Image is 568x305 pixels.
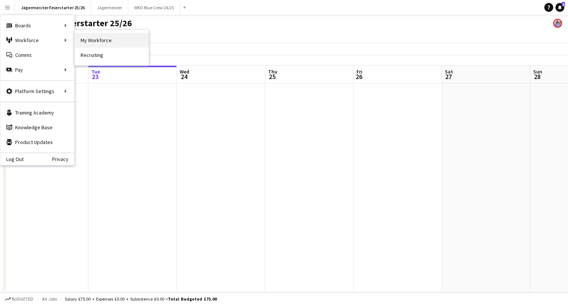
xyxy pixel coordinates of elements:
span: Tue [91,68,100,75]
a: Training Academy [0,105,74,120]
a: Log Out [0,156,24,162]
a: Product Updates [0,135,74,150]
span: Wed [180,68,189,75]
a: Comms [0,48,74,62]
span: Fri [356,68,362,75]
span: 25 [267,72,277,81]
div: Salary £75.00 + Expenses £0.00 + Subsistence £0.00 = [65,296,217,302]
span: Budgeted [12,297,33,302]
a: Knowledge Base [0,120,74,135]
button: Jägermeister [91,0,128,15]
span: 6 [562,2,565,7]
span: Sat [445,68,453,75]
div: Platform Settings [0,84,74,99]
div: Workforce [0,33,74,48]
button: Budgeted [4,295,34,303]
span: 28 [532,72,542,81]
a: My Workforce [75,33,149,48]
a: Recruiting [75,48,149,62]
app-user-avatar: Lucy Hillier [553,19,562,28]
span: Sun [533,68,542,75]
span: Thu [268,68,277,75]
span: Total Budgeted £75.00 [168,296,217,302]
div: Boards [0,18,74,33]
div: Pay [0,62,74,77]
button: WKD Blue Crew 24/25 [128,0,180,15]
a: Privacy [52,156,74,162]
a: 6 [555,3,564,12]
span: 27 [444,72,453,81]
span: 26 [355,72,362,81]
button: Jägermeister Feierstarter 25/26 [15,0,91,15]
span: All jobs [41,296,58,302]
span: 23 [90,72,100,81]
span: 24 [179,72,189,81]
